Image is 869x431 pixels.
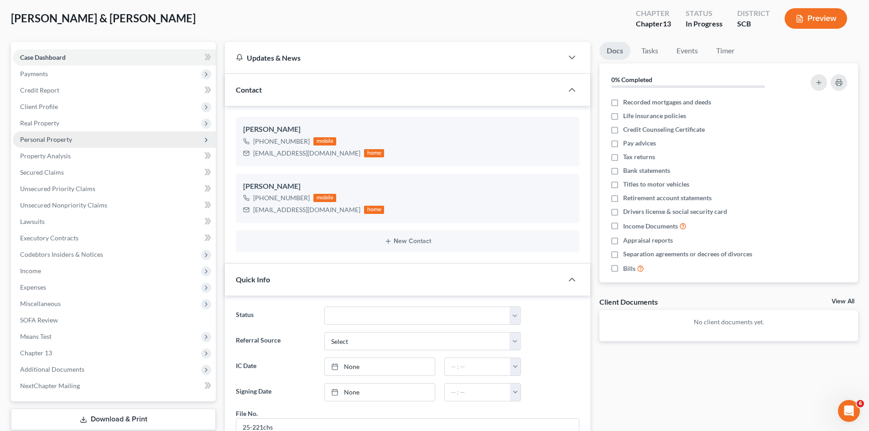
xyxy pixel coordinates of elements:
a: Unsecured Nonpriority Claims [13,197,216,213]
span: Life insurance policies [623,111,686,120]
span: 13 [663,19,671,28]
div: [PERSON_NAME] [41,138,94,147]
label: Status [231,306,319,325]
span: Unsecured Nonpriority Claims [20,201,107,209]
div: mobile [313,194,336,202]
div: Profile image for JamesNo problem![PERSON_NAME]•[DATE] [10,121,173,155]
div: Adding Income [13,268,169,285]
img: Profile image for James [19,129,37,147]
a: SOFA Review [13,312,216,328]
div: Send us a message [19,167,152,177]
a: Unsecured Priority Claims [13,181,216,197]
span: Retirement account statements [623,193,712,203]
span: Property Analysis [20,152,71,160]
div: Updates & News [236,53,552,62]
a: Tasks [634,42,666,60]
div: Recent messageProfile image for JamesNo problem![PERSON_NAME]•[DATE] [9,107,173,155]
img: Profile image for Lindsey [132,15,151,33]
span: Case Dashboard [20,53,66,61]
span: Lawsuits [20,218,45,225]
span: Unsecured Priority Claims [20,185,95,192]
div: [EMAIL_ADDRESS][DOMAIN_NAME] [253,205,360,214]
label: Signing Date [231,383,319,401]
a: Download & Print [11,409,216,430]
p: No client documents yet. [607,317,851,327]
a: Secured Claims [13,164,216,181]
span: Recorded mortgages and deeds [623,98,711,107]
div: Chapter [636,19,671,29]
span: Codebtors Insiders & Notices [20,250,103,258]
p: Hi there! [18,65,164,80]
span: Tax returns [623,152,655,161]
span: Income Documents [623,222,678,231]
button: New Contact [243,238,572,245]
div: • [DATE] [95,138,121,147]
a: Events [669,42,705,60]
span: Expenses [20,283,46,291]
label: Referral Source [231,332,319,350]
span: Credit Counseling Certificate [623,125,705,134]
iframe: Intercom live chat [838,400,860,422]
div: Recent message [19,115,164,125]
div: Statement of Financial Affairs - Payments Made in the Last 90 days [13,225,169,251]
span: [PERSON_NAME] & [PERSON_NAME] [11,11,196,25]
span: Executory Contracts [20,234,78,242]
img: Profile image for James [115,15,133,33]
span: NextChapter Mailing [20,382,80,389]
span: Search for help [19,208,74,217]
span: Miscellaneous [20,300,61,307]
a: Lawsuits [13,213,216,230]
div: mobile [313,137,336,145]
a: View All [832,298,854,305]
input: -- : -- [445,358,510,375]
div: [PERSON_NAME] [243,181,572,192]
div: [PERSON_NAME] [243,124,572,135]
span: Messages [76,307,107,314]
a: Executory Contracts [13,230,216,246]
span: No problem! [41,129,85,136]
button: Messages [61,285,121,321]
a: Timer [709,42,742,60]
div: Statement of Financial Affairs - Payments Made in the Last 90 days [19,228,153,248]
span: Drivers license & social security card [623,207,727,216]
div: Close [157,15,173,31]
a: Property Analysis [13,148,216,164]
div: District [737,8,770,19]
label: IC Date [231,358,319,376]
span: Appraisal reports [623,236,673,245]
button: Help [122,285,182,321]
span: Bank statements [623,166,670,175]
strong: 0% Completed [611,76,652,83]
div: Status [686,8,723,19]
span: Client Profile [20,103,58,110]
div: home [364,206,384,214]
div: In Progress [686,19,723,29]
span: Bills [623,264,635,273]
div: SCB [737,19,770,29]
span: Chapter 13 [20,349,52,357]
button: Search for help [13,203,169,221]
a: NextChapter Mailing [13,378,216,394]
span: Personal Property [20,135,72,143]
p: How can we help? [18,80,164,96]
span: Titles to motor vehicles [623,180,689,189]
div: Adding Income [19,272,153,281]
span: Contact [236,85,262,94]
span: SOFA Review [20,316,58,324]
div: We typically reply in a few hours [19,177,152,187]
div: Attorney's Disclosure of Compensation [19,255,153,265]
span: Pay advices [623,139,656,148]
span: Payments [20,70,48,78]
a: None [325,384,435,401]
img: logo [18,20,79,29]
span: Real Property [20,119,59,127]
img: Profile image for Emma [98,15,116,33]
a: Docs [599,42,630,60]
a: Case Dashboard [13,49,216,66]
div: Send us a messageWe typically reply in a few hours [9,160,173,194]
a: None [325,358,435,375]
div: home [364,149,384,157]
span: Additional Documents [20,365,84,373]
button: Preview [785,8,847,29]
span: Separation agreements or decrees of divorces [623,249,752,259]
